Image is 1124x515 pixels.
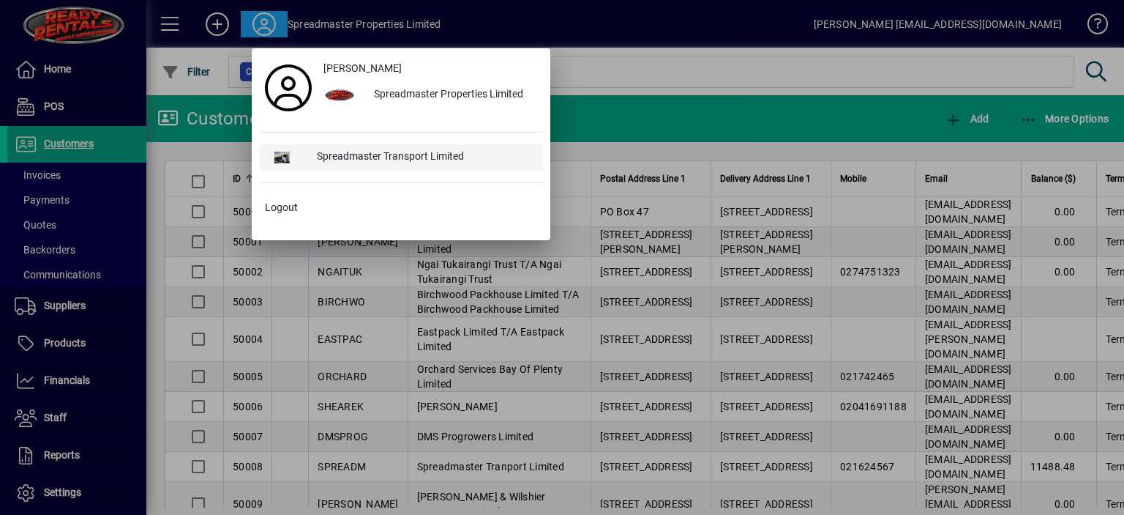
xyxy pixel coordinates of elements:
[362,82,543,108] div: Spreadmaster Properties Limited
[265,200,298,215] span: Logout
[305,144,543,171] div: Spreadmaster Transport Limited
[318,56,543,82] a: [PERSON_NAME]
[259,75,318,101] a: Profile
[259,195,543,221] button: Logout
[318,82,543,108] button: Spreadmaster Properties Limited
[259,144,543,171] button: Spreadmaster Transport Limited
[323,61,402,76] span: [PERSON_NAME]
